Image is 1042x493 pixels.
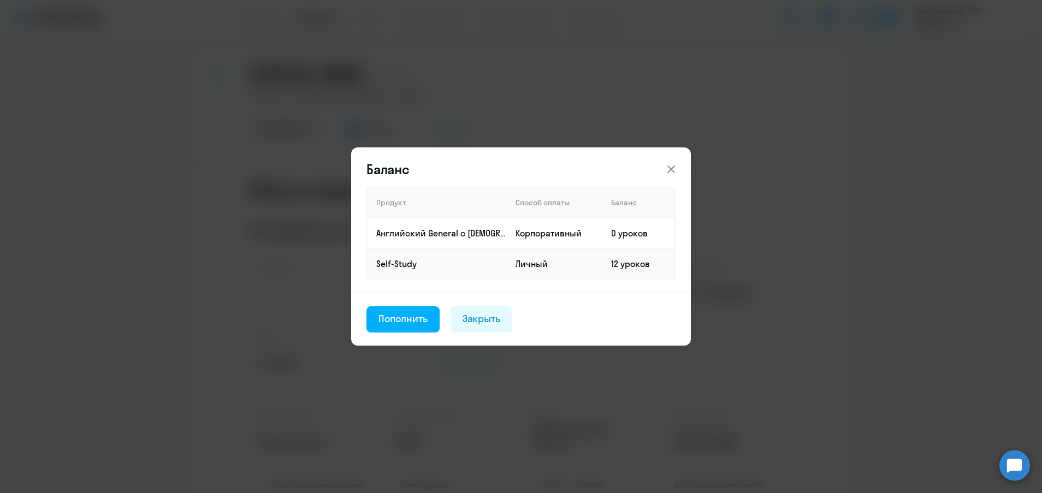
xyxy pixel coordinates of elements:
p: Self-Study [376,258,506,270]
th: Баланс [602,187,675,218]
button: Закрыть [451,306,513,332]
button: Пополнить [366,306,440,332]
th: Способ оплаты [507,187,602,218]
div: Пополнить [378,312,428,326]
th: Продукт [367,187,507,218]
td: Личный [507,248,602,279]
header: Баланс [351,161,691,178]
td: 0 уроков [602,218,675,248]
td: 12 уроков [602,248,675,279]
div: Закрыть [463,312,501,326]
td: Корпоративный [507,218,602,248]
p: Английский General с [DEMOGRAPHIC_DATA] преподавателем [376,227,506,239]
